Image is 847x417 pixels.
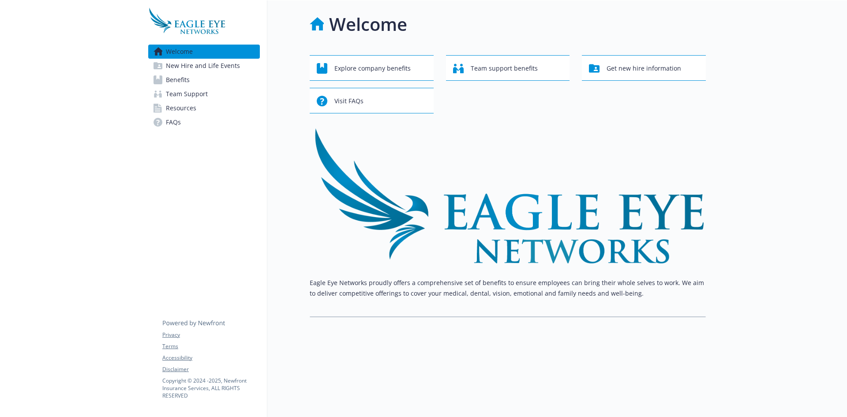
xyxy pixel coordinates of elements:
[166,59,240,73] span: New Hire and Life Events
[162,331,259,339] a: Privacy
[471,60,538,77] span: Team support benefits
[310,128,706,263] img: overview page banner
[162,342,259,350] a: Terms
[310,278,706,299] p: Eagle Eye Networks proudly offers a comprehensive set of benefits to ensure employees can bring t...
[148,87,260,101] a: Team Support
[166,101,196,115] span: Resources
[148,115,260,129] a: FAQs
[166,87,208,101] span: Team Support
[607,60,681,77] span: Get new hire information
[148,73,260,87] a: Benefits
[334,60,411,77] span: Explore company benefits
[582,55,706,81] button: Get new hire information
[162,365,259,373] a: Disclaimer
[148,101,260,115] a: Resources
[310,55,434,81] button: Explore company benefits
[310,88,434,113] button: Visit FAQs
[166,115,181,129] span: FAQs
[148,45,260,59] a: Welcome
[334,93,364,109] span: Visit FAQs
[162,377,259,399] p: Copyright © 2024 - 2025 , Newfront Insurance Services, ALL RIGHTS RESERVED
[329,11,407,38] h1: Welcome
[446,55,570,81] button: Team support benefits
[166,45,193,59] span: Welcome
[162,354,259,362] a: Accessibility
[148,59,260,73] a: New Hire and Life Events
[166,73,190,87] span: Benefits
